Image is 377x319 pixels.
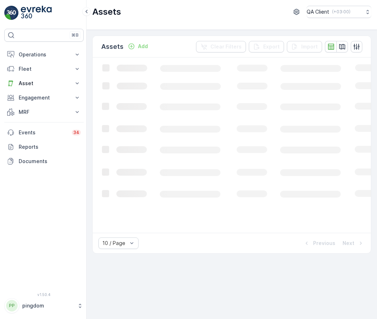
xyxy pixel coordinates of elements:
[6,300,18,311] div: PP
[263,43,280,50] p: Export
[138,43,148,50] p: Add
[19,158,81,165] p: Documents
[249,41,284,52] button: Export
[302,239,336,248] button: Previous
[343,240,354,247] p: Next
[4,125,84,140] a: Events34
[4,105,84,119] button: MRF
[19,129,68,136] p: Events
[307,8,329,15] p: QA Client
[19,143,81,151] p: Reports
[313,240,335,247] p: Previous
[4,47,84,62] button: Operations
[92,6,121,18] p: Assets
[19,108,69,116] p: MRF
[287,41,322,52] button: Import
[19,94,69,101] p: Engagement
[210,43,242,50] p: Clear Filters
[307,6,371,18] button: QA Client(+03:00)
[342,239,365,248] button: Next
[4,76,84,91] button: Asset
[301,43,318,50] p: Import
[4,62,84,76] button: Fleet
[332,9,350,15] p: ( +03:00 )
[22,302,74,309] p: pingdom
[4,91,84,105] button: Engagement
[71,32,79,38] p: ⌘B
[4,6,19,20] img: logo
[101,42,124,52] p: Assets
[21,6,52,20] img: logo_light-DOdMpM7g.png
[73,130,79,135] p: 34
[19,51,69,58] p: Operations
[196,41,246,52] button: Clear Filters
[4,154,84,168] a: Documents
[4,292,84,297] span: v 1.50.4
[125,42,151,51] button: Add
[19,80,69,87] p: Asset
[4,298,84,313] button: PPpingdom
[19,65,69,73] p: Fleet
[4,140,84,154] a: Reports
